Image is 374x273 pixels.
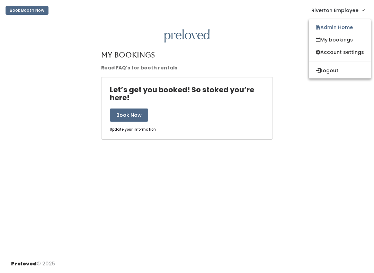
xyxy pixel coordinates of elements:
[110,127,156,132] a: Update your information
[304,3,371,18] a: Riverton Employee
[101,64,177,71] a: Read FAQ's for booth rentals
[311,7,358,14] span: Riverton Employee
[110,109,148,122] button: Book Now
[164,29,210,43] img: preloved logo
[110,86,273,102] h4: Let’s get you booked! So stoked you’re here!
[6,6,48,15] button: Book Booth Now
[11,260,37,267] span: Preloved
[101,51,155,59] h4: My Bookings
[309,46,371,58] a: Account settings
[309,34,371,46] a: My bookings
[11,255,55,267] div: © 2025
[309,64,371,77] button: Logout
[309,21,371,34] a: Admin Home
[6,3,48,18] a: Book Booth Now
